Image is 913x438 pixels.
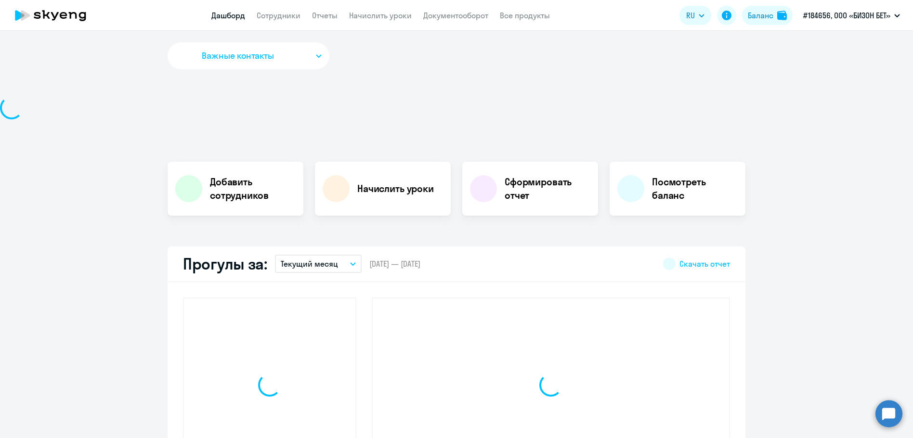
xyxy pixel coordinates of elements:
[742,6,793,25] button: Балансbalance
[652,175,738,202] h4: Посмотреть баланс
[211,11,245,20] a: Дашборд
[679,6,711,25] button: RU
[505,175,590,202] h4: Сформировать отчет
[210,175,296,202] h4: Добавить сотрудников
[803,10,890,21] p: #184656, ООО «БИЗОН БЕТ»
[168,42,329,69] button: Важные контакты
[777,11,787,20] img: balance
[748,10,773,21] div: Баланс
[183,254,267,273] h2: Прогулы за:
[369,258,420,269] span: [DATE] — [DATE]
[349,11,412,20] a: Начислить уроки
[423,11,488,20] a: Документооборот
[798,4,905,27] button: #184656, ООО «БИЗОН БЕТ»
[202,50,274,62] span: Важные контакты
[275,255,362,273] button: Текущий месяц
[257,11,300,20] a: Сотрудники
[500,11,550,20] a: Все продукты
[357,182,434,195] h4: Начислить уроки
[312,11,338,20] a: Отчеты
[281,258,338,270] p: Текущий месяц
[686,10,695,21] span: RU
[679,258,730,269] span: Скачать отчет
